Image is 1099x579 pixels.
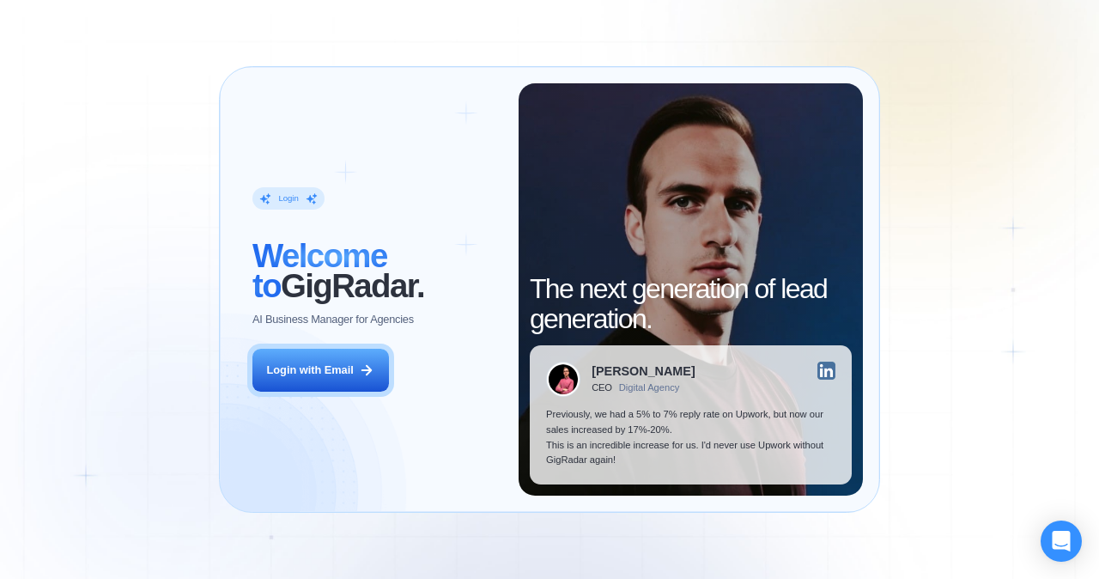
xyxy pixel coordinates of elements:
[592,382,612,393] div: CEO
[619,382,680,393] div: Digital Agency
[252,312,414,327] p: AI Business Manager for Agencies
[530,274,852,334] h2: The next generation of lead generation.
[546,407,835,467] p: Previously, we had a 5% to 7% reply rate on Upwork, but now our sales increased by 17%-20%. This ...
[252,237,387,304] span: Welcome to
[267,363,354,378] div: Login with Email
[1041,521,1082,562] div: Open Intercom Messenger
[252,241,502,301] h2: ‍ GigRadar.
[592,365,695,377] div: [PERSON_NAME]
[279,193,299,204] div: Login
[252,349,388,392] button: Login with Email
